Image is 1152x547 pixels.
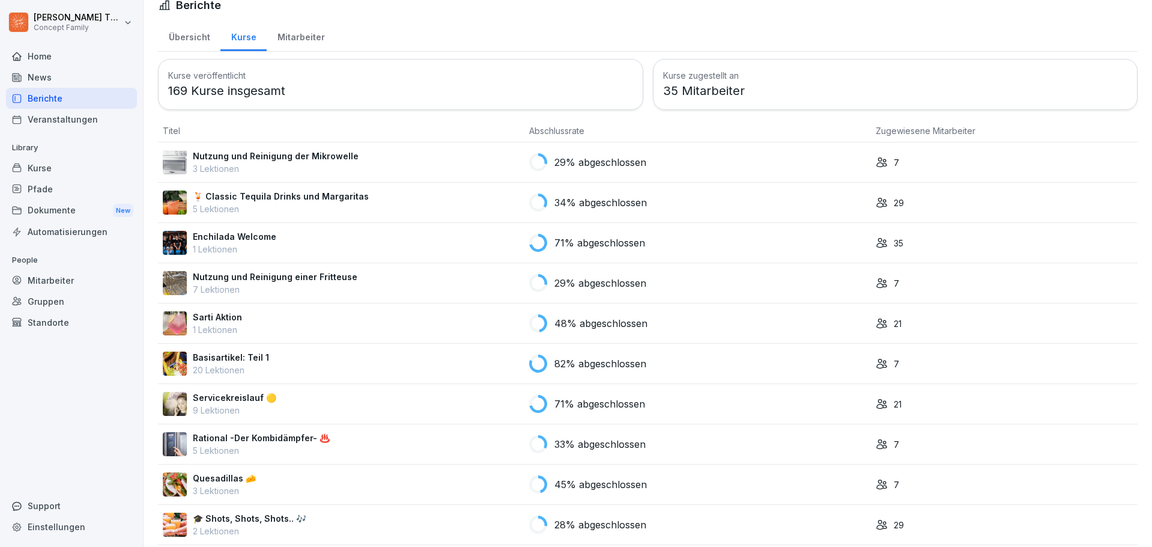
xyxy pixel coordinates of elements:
[193,243,276,255] p: 1 Lektionen
[168,82,633,100] p: 169 Kurse insgesamt
[663,82,1128,100] p: 35 Mitarbeiter
[34,13,121,23] p: [PERSON_NAME] Thüroff
[6,270,137,291] a: Mitarbeiter
[554,356,646,371] p: 82% abgeschlossen
[193,323,242,336] p: 1 Lektionen
[894,156,899,169] p: 7
[193,472,256,484] p: Quesadillas 🧀
[554,316,647,331] p: 48% abgeschlossen
[163,352,187,376] img: vl10squk9nhs2w7y6yyq5aqw.png
[554,276,646,290] p: 29% abgeschlossen
[894,438,899,451] p: 7
[193,162,359,175] p: 3 Lektionen
[6,291,137,312] a: Gruppen
[193,364,269,376] p: 20 Lektionen
[163,191,187,215] img: w6z44imirsf58l7dk7m6l48m.png
[193,283,357,296] p: 7 Lektionen
[193,270,357,283] p: Nutzung und Reinigung einer Fritteuse
[6,516,137,537] a: Einstellungen
[163,126,180,136] span: Titel
[163,472,187,497] img: k9f6vf7sge8xo3hap3x1i0ci.png
[6,179,137,200] a: Pfade
[894,398,902,411] p: 21
[193,351,269,364] p: Basisartikel: Teil 1
[6,46,137,67] a: Home
[6,138,137,157] p: Library
[554,437,646,451] p: 33% abgeschlossen
[894,478,899,491] p: 7
[876,126,975,136] span: Zugewiesene Mitarbeiter
[163,271,187,295] img: b2msvuojt3s6egexuweix326.png
[6,67,137,88] a: News
[220,20,267,51] a: Kurse
[6,109,137,130] a: Veranstaltungen
[193,391,276,404] p: Servicekreislauf 🟡
[267,20,335,51] a: Mitarbeiter
[113,204,133,218] div: New
[6,495,137,516] div: Support
[193,512,306,525] p: 🎓 Shots, Shots, Shots.. 🎶
[163,150,187,174] img: h1lolpoaabqe534qsg7vh4f7.png
[163,392,187,416] img: v87k9k5isnb6jqloy4jwk1in.png
[663,69,1128,82] h3: Kurse zugestellt an
[163,311,187,335] img: q0q559oa0uxor67ynhkb83qw.png
[524,120,871,142] th: Abschlussrate
[894,237,903,249] p: 35
[554,155,646,170] p: 29% abgeschlossen
[554,397,645,411] p: 71% abgeschlossen
[158,20,220,51] a: Übersicht
[894,358,899,370] p: 7
[554,195,647,210] p: 34% abgeschlossen
[163,231,187,255] img: tvia5dmua0oanporuy26ler9.png
[193,190,369,203] p: 🍹 Classic Tequila Drinks und Margaritas
[894,317,902,330] p: 21
[193,230,276,243] p: Enchilada Welcome
[163,513,187,537] img: kph3jhn6jj13stvi8j8m0h56.png
[554,236,645,250] p: 71% abgeschlossen
[554,518,646,532] p: 28% abgeschlossen
[6,312,137,333] a: Standorte
[193,311,242,323] p: Sarti Aktion
[554,477,647,492] p: 45% abgeschlossen
[193,444,330,457] p: 5 Lektionen
[34,23,121,32] p: Concept Family
[193,150,359,162] p: Nutzung und Reinigung der Mikrowelle
[193,432,330,444] p: Rational -Der Kombidämpfer- ♨️
[193,404,276,417] p: 9 Lektionen
[193,484,256,497] p: 3 Lektionen
[6,88,137,109] a: Berichte
[193,203,369,215] p: 5 Lektionen
[894,519,904,531] p: 29
[6,200,137,222] div: Dokumente
[6,157,137,179] a: Kurse
[894,277,899,290] p: 7
[6,221,137,242] a: Automatisierungen
[193,525,306,537] p: 2 Lektionen
[6,200,137,222] a: DokumenteNew
[163,432,187,456] img: przilfagqu39ul8e09m81im9.png
[894,197,904,209] p: 29
[6,251,137,270] p: People
[168,69,633,82] h3: Kurse veröffentlicht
